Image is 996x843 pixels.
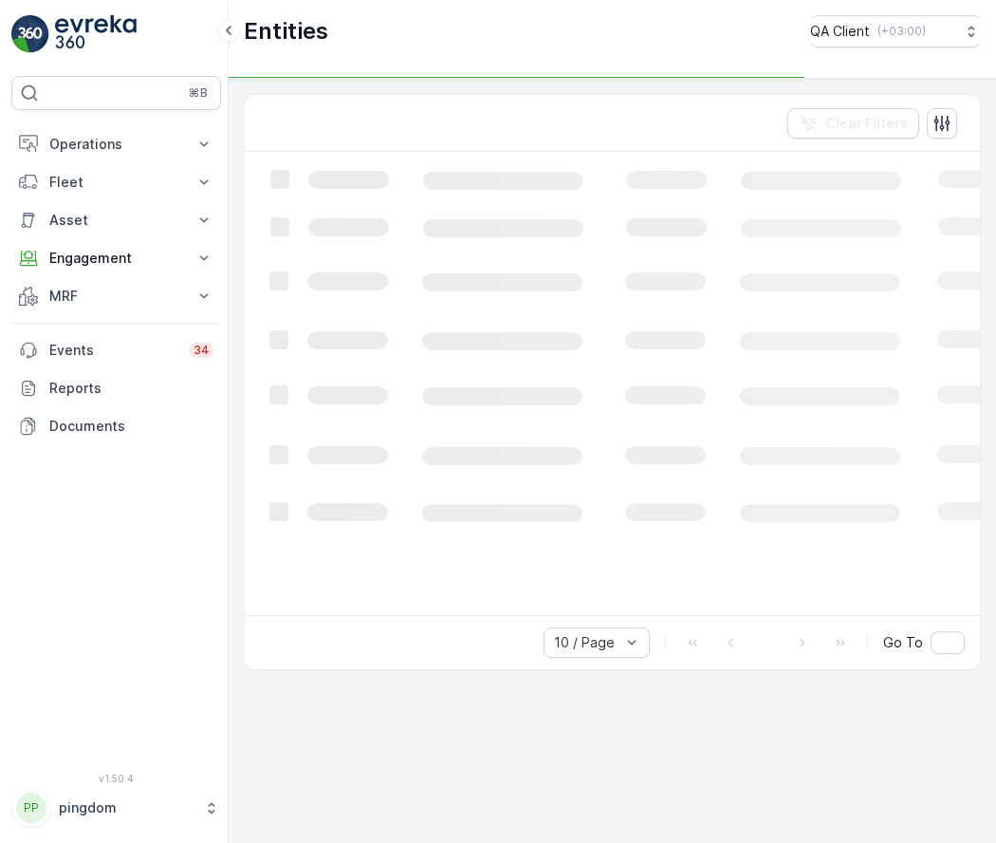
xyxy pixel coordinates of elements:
[49,173,183,192] p: Fleet
[49,135,183,154] p: Operations
[810,22,870,41] p: QA Client
[11,239,221,277] button: Engagement
[11,331,221,369] a: Events34
[11,407,221,445] a: Documents
[55,15,137,53] img: logo_light-DOdMpM7g.png
[49,341,178,360] p: Events
[194,343,210,358] p: 34
[11,201,221,239] button: Asset
[11,277,221,315] button: MRF
[11,788,221,828] button: PPpingdom
[11,163,221,201] button: Fleet
[49,417,213,436] p: Documents
[11,369,221,407] a: Reports
[49,379,213,398] p: Reports
[49,249,183,268] p: Engagement
[883,633,923,652] span: Go To
[59,798,194,817] p: pingdom
[810,15,981,47] button: QA Client(+03:00)
[787,108,919,139] button: Clear Filters
[11,15,49,53] img: logo
[244,16,328,47] p: Entities
[16,793,46,823] div: PP
[11,773,221,784] span: v 1.50.4
[49,287,183,306] p: MRF
[11,125,221,163] button: Operations
[49,211,183,230] p: Asset
[825,114,908,133] p: Clear Filters
[877,24,926,39] p: ( +03:00 )
[189,85,208,101] p: ⌘B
